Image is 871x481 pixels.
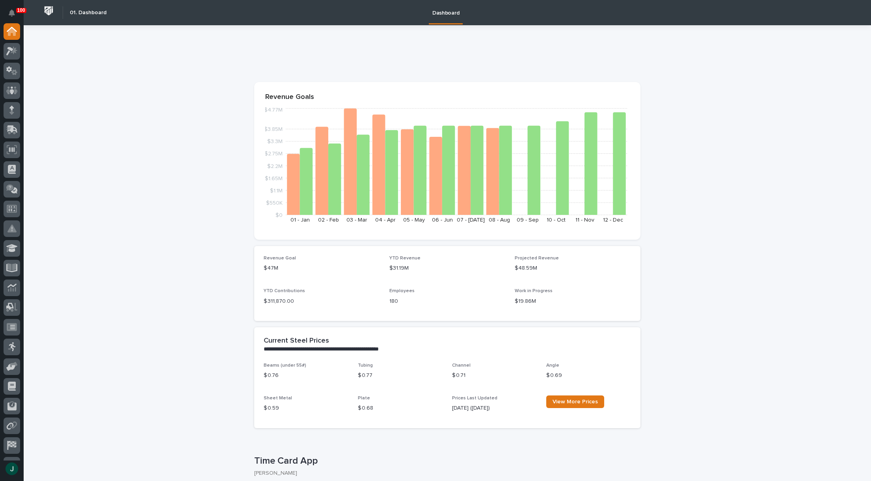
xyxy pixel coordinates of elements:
p: [DATE] ([DATE]) [452,404,537,412]
p: 100 [17,7,25,13]
span: Prices Last Updated [452,396,497,401]
tspan: $2.2M [267,163,283,169]
img: Workspace Logo [41,4,56,18]
span: Angle [546,363,559,368]
p: $ 0.69 [546,371,631,380]
p: $ 0.77 [358,371,443,380]
p: $ 0.68 [358,404,443,412]
span: Work in Progress [515,289,553,293]
button: Notifications [4,5,20,21]
p: [PERSON_NAME] [254,470,634,477]
tspan: $1.65M [265,175,283,181]
text: 04 - Apr [375,217,396,223]
tspan: $550K [266,200,283,205]
p: $48.59M [515,264,631,272]
a: View More Prices [546,395,604,408]
div: Notifications100 [10,9,20,22]
span: View More Prices [553,399,598,405]
p: $47M [264,264,380,272]
p: Revenue Goals [265,93,629,102]
p: $31.19M [389,264,506,272]
p: 180 [389,297,506,306]
text: 02 - Feb [318,217,339,223]
span: Sheet Metal [264,396,292,401]
span: YTD Contributions [264,289,305,293]
tspan: $1.1M [270,188,283,193]
text: 01 - Jan [290,217,310,223]
tspan: $0 [275,213,283,218]
span: Channel [452,363,471,368]
p: $ 0.71 [452,371,537,380]
text: 03 - Mar [346,217,367,223]
tspan: $4.77M [264,107,283,113]
text: 08 - Aug [489,217,510,223]
text: 09 - Sep [517,217,539,223]
span: Plate [358,396,370,401]
tspan: $3.85M [264,127,283,132]
text: 11 - Nov [575,217,594,223]
p: $ 311,870.00 [264,297,380,306]
p: $ 0.76 [264,371,348,380]
text: 07 - [DATE] [457,217,485,223]
p: Time Card App [254,455,637,467]
span: YTD Revenue [389,256,421,261]
text: 12 - Dec [603,217,623,223]
p: $19.86M [515,297,631,306]
span: Employees [389,289,415,293]
h2: 01. Dashboard [70,9,106,16]
tspan: $3.3M [267,139,283,144]
text: 05 - May [403,217,425,223]
span: Beams (under 55#) [264,363,306,368]
text: 06 - Jun [432,217,453,223]
button: users-avatar [4,460,20,477]
h2: Current Steel Prices [264,337,329,345]
text: 10 - Oct [547,217,566,223]
span: Projected Revenue [515,256,559,261]
span: Revenue Goal [264,256,296,261]
span: Tubing [358,363,373,368]
tspan: $2.75M [264,151,283,157]
p: $ 0.59 [264,404,348,412]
